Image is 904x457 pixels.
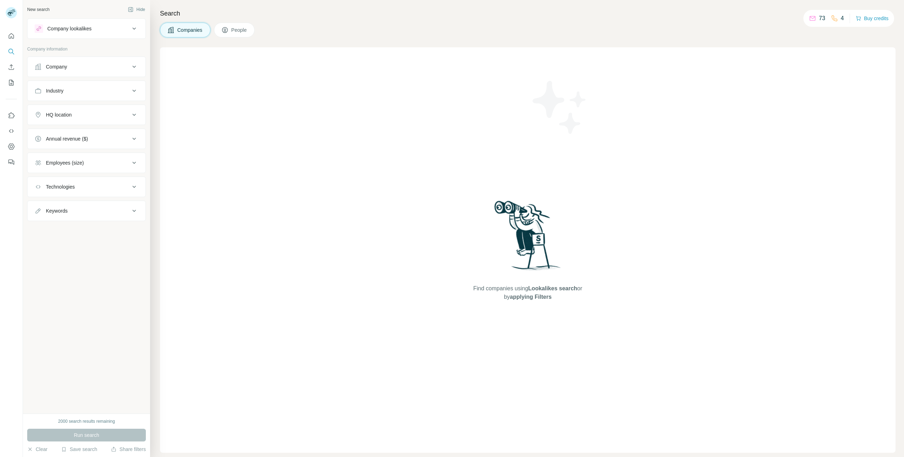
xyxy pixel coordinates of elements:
[46,63,67,70] div: Company
[510,294,552,300] span: applying Filters
[28,202,145,219] button: Keywords
[28,154,145,171] button: Employees (size)
[58,418,115,425] div: 2000 search results remaining
[28,20,145,37] button: Company lookalikes
[471,284,584,301] span: Find companies using or by
[28,58,145,75] button: Company
[27,6,49,13] div: New search
[841,14,844,23] p: 4
[123,4,150,15] button: Hide
[111,446,146,453] button: Share filters
[6,125,17,137] button: Use Surfe API
[528,76,591,139] img: Surfe Illustration - Stars
[6,61,17,73] button: Enrich CSV
[46,111,72,118] div: HQ location
[6,140,17,153] button: Dashboard
[819,14,825,23] p: 73
[46,135,88,142] div: Annual revenue ($)
[528,285,577,291] span: Lookalikes search
[28,130,145,147] button: Annual revenue ($)
[46,87,64,94] div: Industry
[27,46,146,52] p: Company information
[46,207,67,214] div: Keywords
[160,8,896,18] h4: Search
[6,76,17,89] button: My lists
[856,13,888,23] button: Buy credits
[6,109,17,122] button: Use Surfe on LinkedIn
[46,159,84,166] div: Employees (size)
[491,199,565,278] img: Surfe Illustration - Woman searching with binoculars
[61,446,97,453] button: Save search
[28,106,145,123] button: HQ location
[28,82,145,99] button: Industry
[6,156,17,168] button: Feedback
[177,26,203,34] span: Companies
[6,30,17,42] button: Quick start
[28,178,145,195] button: Technologies
[231,26,248,34] span: People
[6,45,17,58] button: Search
[47,25,91,32] div: Company lookalikes
[27,446,47,453] button: Clear
[46,183,75,190] div: Technologies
